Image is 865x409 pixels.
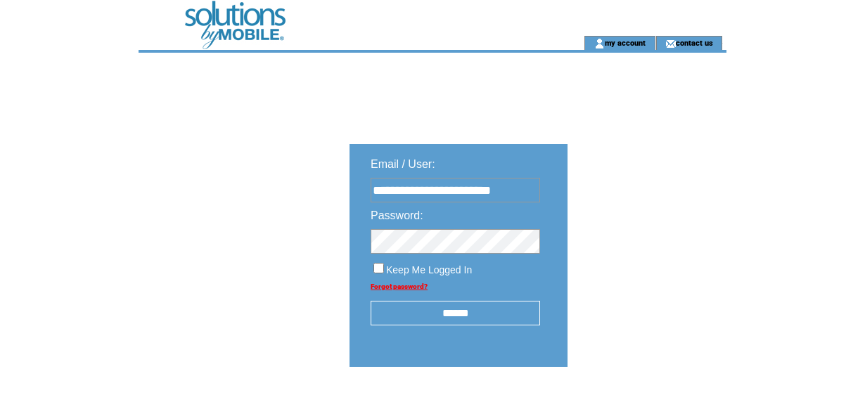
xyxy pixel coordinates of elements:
a: contact us [676,38,713,47]
span: Keep Me Logged In [386,264,472,275]
span: Email / User: [371,158,435,170]
a: Forgot password? [371,283,428,290]
img: account_icon.gif [594,38,605,49]
span: Password: [371,209,423,221]
a: my account [605,38,646,47]
img: contact_us_icon.gif [665,38,676,49]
